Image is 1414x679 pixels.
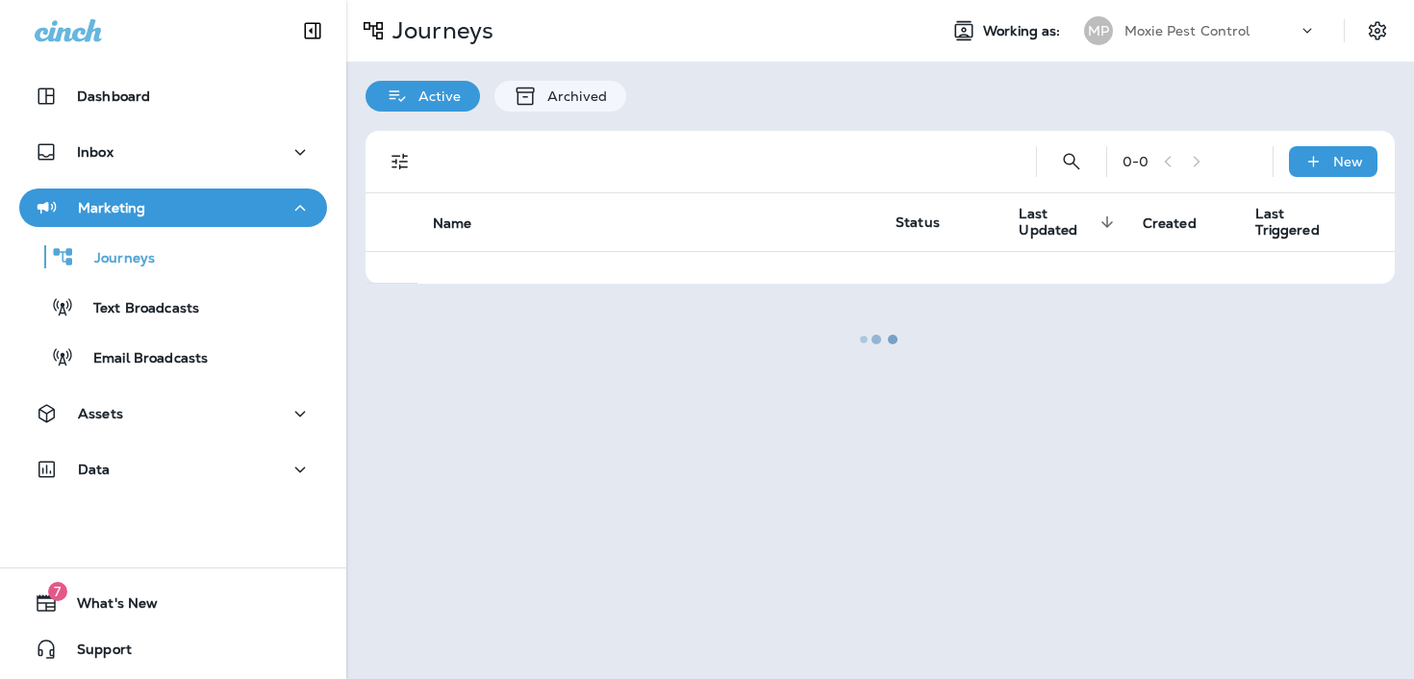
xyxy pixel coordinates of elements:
button: Email Broadcasts [19,337,327,377]
p: Marketing [78,200,145,215]
p: New [1333,154,1363,169]
p: Email Broadcasts [74,350,208,368]
button: Data [19,450,327,489]
button: Marketing [19,189,327,227]
span: What's New [58,595,158,618]
p: Text Broadcasts [74,300,199,318]
button: Collapse Sidebar [286,12,340,50]
button: Assets [19,394,327,433]
p: Dashboard [77,88,150,104]
p: Inbox [77,144,114,160]
span: Support [58,641,132,665]
button: Text Broadcasts [19,287,327,327]
p: Assets [78,406,123,421]
button: Dashboard [19,77,327,115]
button: Inbox [19,133,327,171]
p: Journeys [75,250,155,268]
p: Data [78,462,111,477]
button: Journeys [19,237,327,277]
button: Support [19,630,327,668]
button: 7What's New [19,584,327,622]
span: 7 [48,582,67,601]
